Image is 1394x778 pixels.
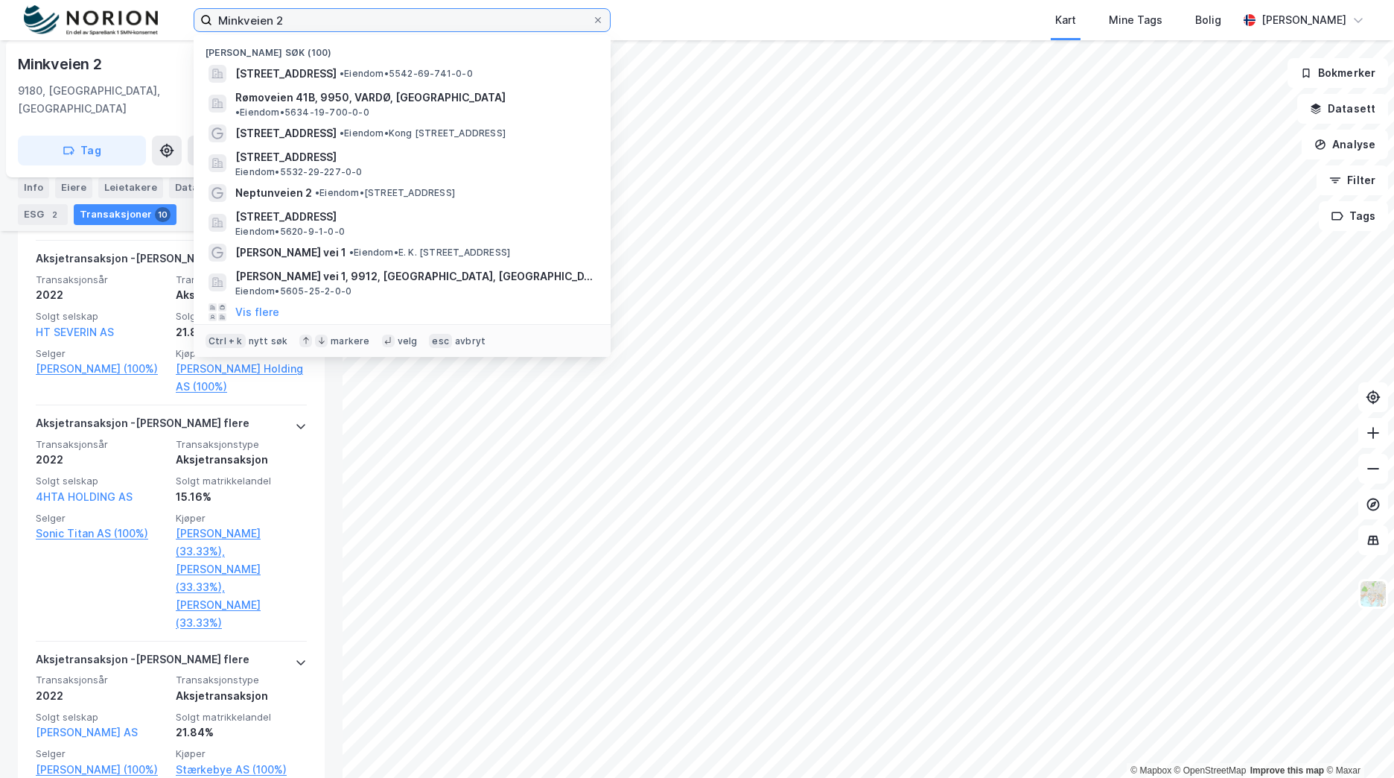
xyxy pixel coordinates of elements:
span: Selger [36,347,167,360]
div: [PERSON_NAME] søk (100) [194,35,611,62]
span: Transaksjonstype [176,273,307,286]
span: Kjøper [176,747,307,760]
a: OpenStreetMap [1174,765,1247,776]
a: [PERSON_NAME] Holding AS (100%) [176,360,307,396]
button: Tags [1319,201,1388,231]
span: Eiendom • 5634-19-700-0-0 [235,107,369,118]
span: • [349,247,354,258]
div: Eiere [55,177,92,198]
div: Ctrl + k [206,334,246,349]
input: Søk på adresse, matrikkel, gårdeiere, leietakere eller personer [212,9,592,31]
button: Filter [1317,165,1388,195]
div: [PERSON_NAME] [1261,11,1346,29]
span: Transaksjonsår [36,438,167,451]
div: 2 [47,207,62,222]
div: Aksjetransaksjon - [PERSON_NAME] flere [36,651,249,674]
span: • [340,127,344,139]
div: Aksjetransaksjon [176,286,307,304]
span: Solgt matrikkelandel [176,310,307,323]
span: Solgt matrikkelandel [176,475,307,487]
div: 9180, [GEOGRAPHIC_DATA], [GEOGRAPHIC_DATA] [18,82,246,118]
a: [PERSON_NAME] (100%) [36,360,167,378]
div: avbryt [455,335,486,347]
div: Aksjetransaksjon - [PERSON_NAME] flere [36,414,249,438]
div: markere [331,335,369,347]
a: Improve this map [1250,765,1324,776]
div: 2022 [36,286,167,304]
span: [STREET_ADDRESS] [235,65,337,83]
div: 2022 [36,451,167,469]
div: Bolig [1195,11,1221,29]
div: Mine Tags [1109,11,1162,29]
span: [PERSON_NAME] vei 1 [235,244,346,262]
div: Datasett [169,177,243,198]
div: Leietakere [98,177,163,198]
span: • [235,107,240,118]
span: Eiendom • [STREET_ADDRESS] [315,187,455,199]
div: nytt søk [249,335,288,347]
span: [STREET_ADDRESS] [235,208,593,226]
span: Selger [36,747,167,760]
span: Eiendom • 5620-9-1-0-0 [235,226,345,238]
div: Aksjetransaksjon - [PERSON_NAME] flere [36,250,249,273]
img: Z [1359,580,1387,608]
span: Solgt selskap [36,475,167,487]
a: [PERSON_NAME] (33.33%), [176,560,307,596]
a: [PERSON_NAME] (33.33%), [176,525,307,560]
a: [PERSON_NAME] AS [36,726,138,739]
a: HT SEVERIN AS [36,326,114,338]
button: Bokmerker [1288,58,1388,88]
div: esc [429,334,452,349]
span: • [315,187,319,198]
button: Tag [18,136,146,165]
span: [STREET_ADDRESS] [235,148,593,166]
span: Solgt selskap [36,711,167,724]
span: Rømoveien 41B, 9950, VARDØ, [GEOGRAPHIC_DATA] [235,89,506,107]
div: Kontrollprogram for chat [1320,706,1394,778]
span: Eiendom • 5605-25-2-0-0 [235,285,351,297]
span: Transaksjonsår [36,674,167,686]
div: Aksjetransaksjon [176,451,307,469]
span: • [340,68,344,79]
div: Aksjetransaksjon [176,687,307,705]
button: Datasett [1297,94,1388,124]
iframe: Chat Widget [1320,706,1394,778]
span: Transaksjonstype [176,438,307,451]
div: velg [398,335,418,347]
div: 15.16% [176,488,307,506]
span: [PERSON_NAME] vei 1, 9912, [GEOGRAPHIC_DATA], [GEOGRAPHIC_DATA] [235,268,593,285]
button: Analyse [1302,130,1388,159]
span: [STREET_ADDRESS] [235,124,337,142]
div: Transaksjoner [74,204,176,225]
span: Solgt matrikkelandel [176,711,307,724]
a: Sonic Titan AS (100%) [36,525,167,543]
span: Kjøper [176,347,307,360]
span: Eiendom • 5532-29-227-0-0 [235,166,363,178]
span: Eiendom • E. K. [STREET_ADDRESS] [349,247,510,259]
div: Kart [1055,11,1076,29]
button: Vis flere [235,303,279,321]
a: 4HTA HOLDING AS [36,490,133,503]
div: 10 [155,207,171,222]
div: 2022 [36,687,167,705]
a: Mapbox [1130,765,1171,776]
span: Kjøper [176,512,307,525]
span: Selger [36,512,167,525]
div: 21.84% [176,724,307,741]
span: Eiendom • 5542-69-741-0-0 [340,68,473,80]
div: ESG [18,204,68,225]
div: Info [18,177,49,198]
a: [PERSON_NAME] (33.33%) [176,596,307,632]
span: Transaksjonsår [36,273,167,286]
div: Minkveien 2 [18,52,105,76]
span: Transaksjonstype [176,674,307,686]
img: norion-logo.80e7a08dc31c2e691866.png [24,5,158,36]
div: 21.84% [176,323,307,341]
span: Eiendom • Kong [STREET_ADDRESS] [340,127,506,139]
span: Solgt selskap [36,310,167,323]
span: Neptunveien 2 [235,184,312,202]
